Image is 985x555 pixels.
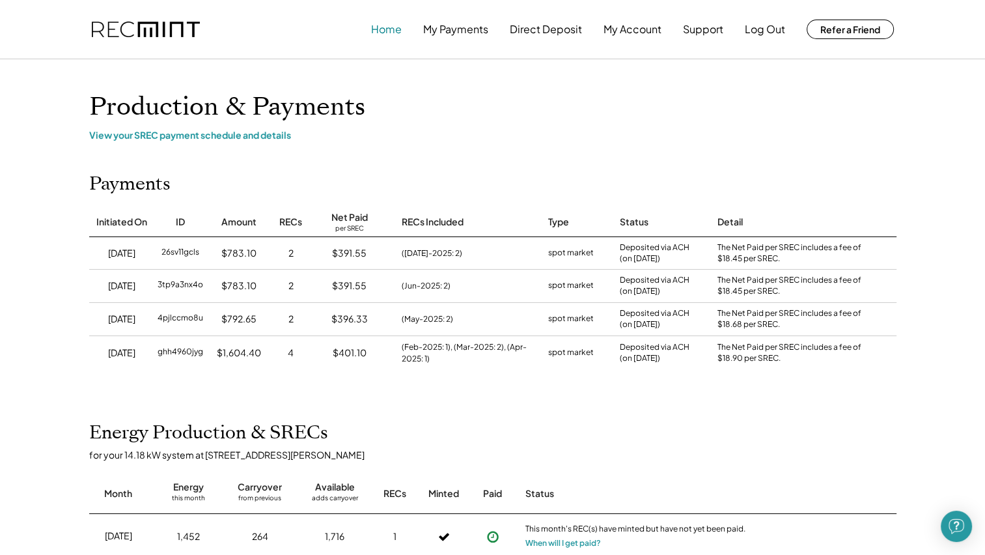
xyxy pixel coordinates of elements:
button: Support [683,16,723,42]
div: Deposited via ACH (on [DATE]) [620,275,689,297]
div: Minted [428,487,459,500]
div: The Net Paid per SREC includes a fee of $18.68 per SREC. [717,308,867,330]
div: 1,716 [325,530,344,543]
div: 264 [252,530,268,543]
button: Home [371,16,402,42]
h2: Energy Production & SRECs [89,422,328,444]
div: Energy [173,481,204,494]
div: 26sv11gcls [161,247,199,260]
div: $401.10 [333,347,367,360]
button: Payment approved, but not yet initiated. [483,527,503,547]
div: from previous [238,494,281,507]
div: 1 [393,530,396,543]
button: Log Out [745,16,785,42]
div: The Net Paid per SREC includes a fee of $18.45 per SREC. [717,242,867,264]
div: The Net Paid per SREC includes a fee of $18.90 per SREC. [717,342,867,364]
div: Type [548,216,569,229]
div: Open Intercom Messenger [941,511,972,542]
div: 2 [288,313,294,326]
div: [DATE] [105,530,132,543]
div: 1,452 [177,530,200,543]
button: My Payments [423,16,488,42]
div: Net Paid [331,211,368,224]
div: RECs [383,487,406,500]
div: adds carryover [312,494,358,507]
div: $391.55 [332,279,367,292]
div: Deposited via ACH (on [DATE]) [620,242,689,264]
div: spot market [548,279,594,292]
div: (May-2025: 2) [402,313,453,325]
div: $391.55 [332,247,367,260]
div: [DATE] [108,247,135,260]
button: When will I get paid? [525,537,601,550]
div: [DATE] [108,279,135,292]
div: (Jun-2025: 2) [402,280,451,292]
div: Month [104,487,132,500]
div: Status [620,216,648,229]
div: $1,604.40 [217,347,261,360]
div: 3tp9a3nx4o [158,279,203,292]
div: This month's REC(s) have minted but have not yet been paid. [525,524,747,537]
div: Deposited via ACH (on [DATE]) [620,308,689,330]
div: $396.33 [331,313,368,326]
div: 4 [288,347,294,360]
div: The Net Paid per SREC includes a fee of $18.45 per SREC. [717,275,867,297]
h2: Payments [89,173,171,195]
div: Status [525,487,747,500]
div: $783.10 [221,247,257,260]
div: 2 [288,279,294,292]
div: for your 14.18 kW system at [STREET_ADDRESS][PERSON_NAME] [89,449,909,461]
div: ([DATE]-2025: 2) [402,248,462,259]
div: View your SREC payment schedule and details [89,129,896,141]
div: RECs Included [402,216,464,229]
img: recmint-logotype%403x.png [92,21,200,38]
div: Detail [717,216,743,229]
div: Initiated On [96,216,147,229]
div: [DATE] [108,313,135,326]
div: spot market [548,347,594,360]
div: Paid [483,487,502,500]
div: spot market [548,247,594,260]
div: per SREC [335,224,364,234]
div: ghh4960jyg [158,347,203,360]
div: 2 [288,247,294,260]
div: [DATE] [108,347,135,360]
button: Direct Deposit [510,16,582,42]
div: (Feb-2025: 1), (Mar-2025: 2), (Apr-2025: 1) [402,341,535,365]
div: $783.10 [221,279,257,292]
div: ID [176,216,185,229]
div: $792.65 [221,313,257,326]
div: spot market [548,313,594,326]
button: My Account [603,16,661,42]
div: this month [172,494,205,507]
div: Available [315,481,355,494]
div: Deposited via ACH (on [DATE]) [620,342,689,364]
div: 4pjlccmo8u [158,313,203,326]
div: RECs [279,216,302,229]
h1: Production & Payments [89,92,896,122]
div: Carryover [238,481,282,494]
button: Refer a Friend [807,20,894,39]
div: Amount [221,216,257,229]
